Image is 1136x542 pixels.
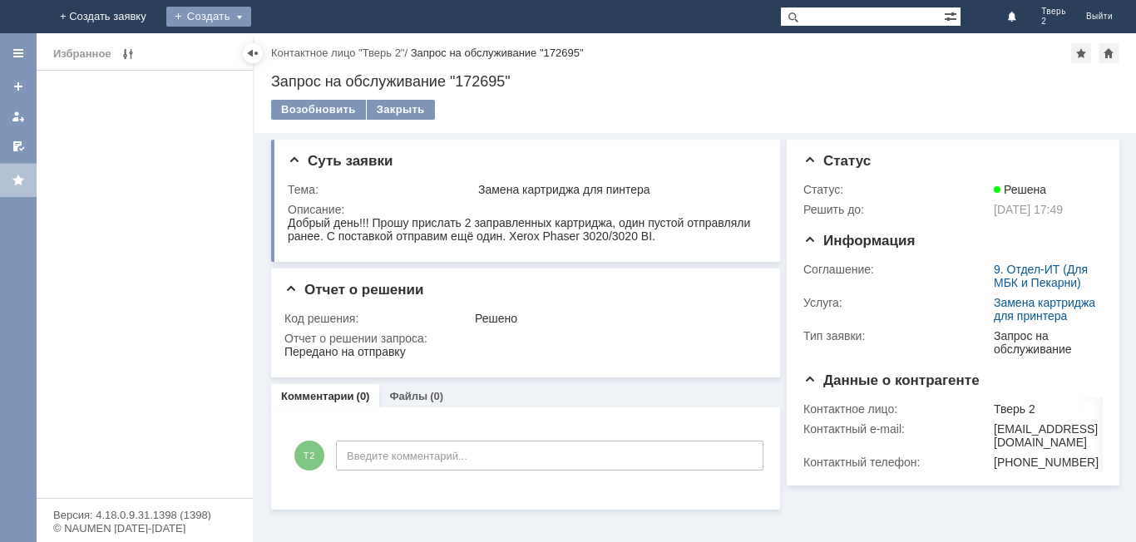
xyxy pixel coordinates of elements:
[803,153,871,169] span: Статус
[271,47,411,59] div: /
[994,263,1088,289] a: 9. Отдел-ИТ (Для МБК и Пекарни)
[294,441,324,471] span: Т2
[803,422,990,436] div: Контактный e-mail:
[1041,17,1066,27] span: 2
[5,73,32,100] a: Создать заявку
[994,203,1063,216] span: [DATE] 17:49
[288,183,475,196] div: Тема:
[53,523,236,534] div: © NAUMEN [DATE]-[DATE]
[803,296,990,309] div: Услуга:
[5,133,32,160] a: Мои согласования
[803,372,980,388] span: Данные о контрагенте
[803,329,990,342] div: Тип заявки:
[803,456,990,469] div: Контактный телефон:
[1071,43,1091,63] div: Добавить в избранное
[357,390,370,402] div: (0)
[1041,7,1066,17] span: Тверь
[994,456,1099,469] div: [PHONE_NUMBER]
[243,43,263,63] div: Скрыть меню
[53,44,111,64] div: Избранное
[803,233,915,249] span: Информация
[53,510,236,520] div: Версия: 4.18.0.9.31.1398 (1398)
[803,183,990,196] div: Статус:
[994,329,1096,356] div: Запрос на обслуживание
[271,73,1119,90] div: Запрос на обслуживание "172695"
[281,390,354,402] a: Комментарии
[803,203,990,216] div: Решить до:
[803,263,990,276] div: Соглашение:
[994,183,1046,196] span: Решена
[288,203,762,216] div: Описание:
[271,47,404,59] a: Контактное лицо "Тверь 2"
[994,296,1095,323] a: Замена картриджа для принтера
[288,153,393,169] span: Суть заявки
[284,312,472,325] div: Код решения:
[803,402,990,416] div: Контактное лицо:
[389,390,427,402] a: Файлы
[411,47,584,59] div: Запрос на обслуживание "172695"
[5,103,32,130] a: Мои заявки
[284,332,762,345] div: Отчет о решении запроса:
[430,390,443,402] div: (0)
[475,312,758,325] div: Решено
[994,422,1099,449] div: [EMAIL_ADDRESS][DOMAIN_NAME]
[118,44,138,64] span: Редактирование избранного
[478,183,758,196] div: Замена картриджа для пинтера
[944,7,961,23] span: Расширенный поиск
[994,402,1099,416] div: Тверь 2
[284,282,423,298] span: Отчет о решении
[1099,43,1119,63] div: Сделать домашней страницей
[166,7,251,27] div: Создать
